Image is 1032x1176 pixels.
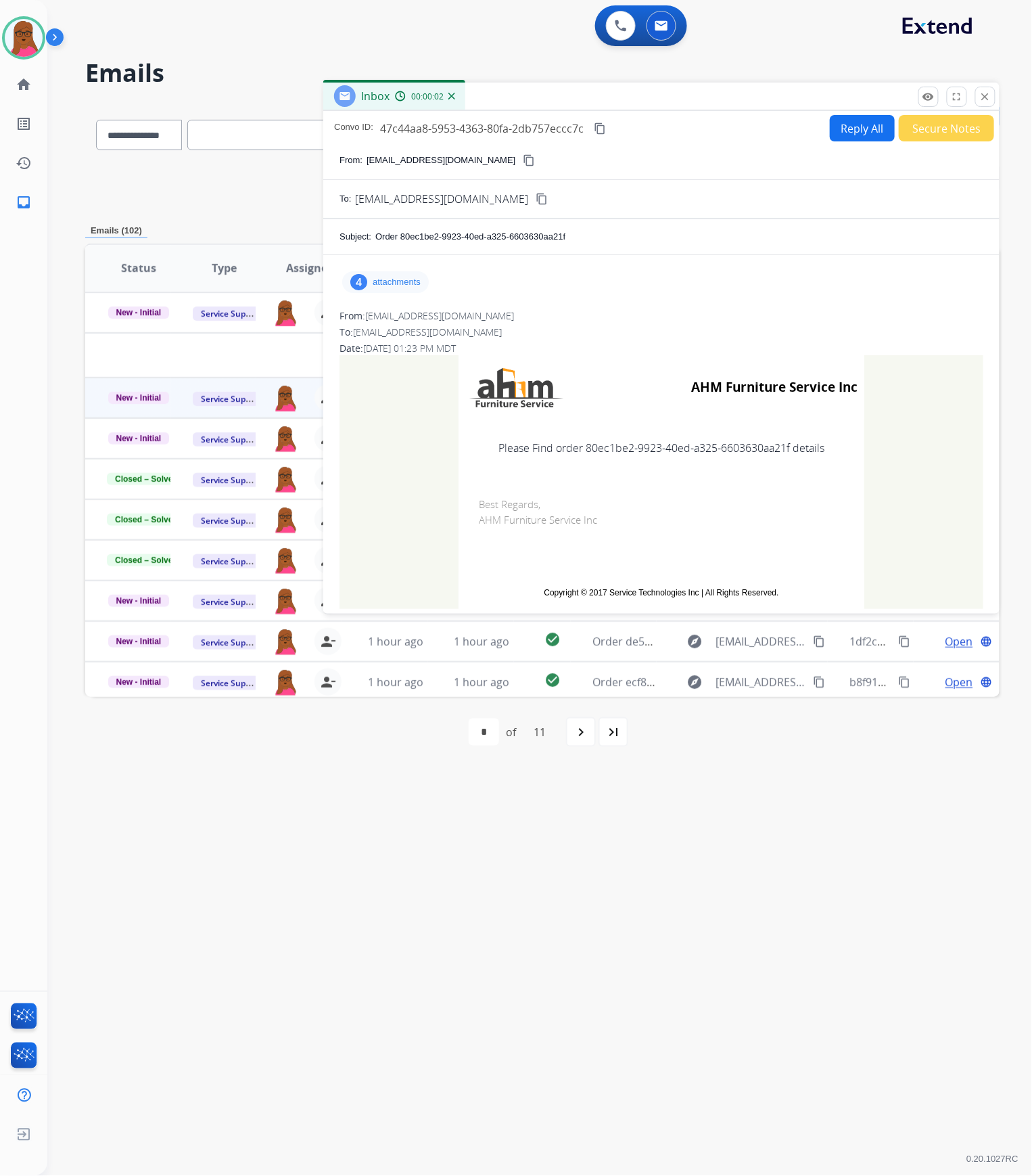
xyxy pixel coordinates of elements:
mat-icon: check_circle [544,631,561,648]
span: New - Initial [108,432,170,445]
img: AHM [465,362,567,413]
button: Secure Notes [899,115,994,141]
img: agent-avatar [273,384,298,411]
mat-icon: content_copy [813,635,825,648]
mat-icon: history [16,155,32,171]
mat-icon: list_alt [16,116,32,132]
span: [EMAIL_ADDRESS][DOMAIN_NAME] [716,633,806,650]
img: agent-avatar [273,628,298,655]
span: 1 hour ago [368,675,423,689]
span: Service Support [193,392,270,406]
span: New - Initial [108,307,170,319]
span: Open [945,674,973,690]
span: Service Support [193,432,270,447]
span: Closed – Solved [107,514,186,526]
span: Closed – Solved [107,554,186,566]
mat-icon: language [981,676,993,688]
mat-icon: remove_red_eye [922,91,935,103]
span: [EMAIL_ADDRESS][DOMAIN_NAME] [365,309,514,322]
span: [DATE] 01:23 PM MDT [363,342,456,355]
span: 1 hour ago [368,634,423,649]
span: Service Support [193,554,270,568]
span: Closed – Solved [107,473,186,485]
mat-icon: content_copy [899,676,911,688]
mat-icon: person_remove [320,674,336,690]
span: 1 hour ago [454,675,509,689]
span: Open [945,633,973,650]
span: Service Support [193,595,270,609]
span: Service Support [193,307,270,321]
span: Order ecf86e78-72c3-484b-a483-ccf11f506685 [592,675,824,689]
mat-icon: person_remove [320,471,336,487]
span: Service Support [193,514,270,528]
p: Emails (102) [85,224,147,238]
span: [EMAIL_ADDRESS][DOMAIN_NAME] [355,191,528,207]
td: Please Find order 80ec1be2-9923-40ed-a325-6603630aa21f details [459,420,864,476]
mat-icon: person_remove [320,512,336,528]
td: Copyright © 2017 Service Technologies Inc | All Rights Reserved. [479,587,844,599]
mat-icon: content_copy [813,676,825,688]
mat-icon: person_remove [320,552,336,568]
mat-icon: person_remove [320,390,336,406]
mat-icon: close [979,91,991,103]
img: agent-avatar [273,669,298,696]
mat-icon: person_remove [320,304,336,321]
mat-icon: person_remove [320,593,336,609]
span: New - Initial [108,595,170,607]
mat-icon: home [16,76,32,93]
span: Order de556740-c597-4a0f-99a0-e640e464f22d [592,634,829,649]
span: New - Initial [108,635,170,648]
span: 00:00:02 [411,91,444,102]
img: agent-avatar [273,299,298,326]
span: New - Initial [108,392,170,404]
div: To: [339,325,983,339]
p: Order 80ec1be2-9923-40ed-a325-6603630aa21f [375,230,565,244]
mat-icon: language [981,635,993,648]
span: 1 hour ago [454,634,509,649]
div: 4 [350,274,367,290]
p: attachments [373,277,421,288]
span: Assignee [286,260,333,276]
mat-icon: last_page [605,724,621,740]
mat-icon: person_remove [320,633,336,650]
mat-icon: navigate_next [573,724,589,740]
mat-icon: content_copy [899,635,911,648]
div: Date: [339,342,983,355]
mat-icon: content_copy [594,122,606,135]
div: of [506,724,516,740]
td: AHM Furniture Service Inc [614,362,858,413]
span: Service Support [193,635,270,650]
img: agent-avatar [273,425,298,452]
button: Reply All [830,115,895,141]
span: Status [121,260,156,276]
mat-icon: explore [686,674,703,690]
span: [EMAIL_ADDRESS][DOMAIN_NAME] [716,674,806,690]
span: 47c44aa8-5953-4363-80fa-2db757eccc7c [380,121,584,136]
mat-icon: inbox [16,194,32,210]
img: agent-avatar [273,587,298,614]
span: New - Initial [108,676,170,688]
p: From: [339,154,362,167]
p: 0.20.1027RC [966,1152,1018,1168]
h2: Emails [85,60,1000,87]
mat-icon: content_copy [523,154,535,166]
p: Convo ID: [334,120,373,137]
p: To: [339,192,351,206]
p: [EMAIL_ADDRESS][DOMAIN_NAME] [367,154,515,167]
img: avatar [5,19,43,57]
mat-icon: person_remove [320,430,336,447]
mat-icon: fullscreen [951,91,963,103]
img: agent-avatar [273,506,298,533]
div: 11 [523,719,557,746]
span: Type [212,260,237,276]
td: Best Regards, AHM Furniture Service Inc [459,476,864,573]
div: From: [339,309,983,323]
span: Service Support [193,676,270,690]
mat-icon: check_circle [544,672,561,688]
span: Inbox [361,89,390,104]
span: [EMAIL_ADDRESS][DOMAIN_NAME] [353,325,502,338]
img: agent-avatar [273,547,298,574]
p: Subject: [339,230,371,244]
mat-icon: content_copy [536,193,548,205]
img: agent-avatar [273,466,298,493]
